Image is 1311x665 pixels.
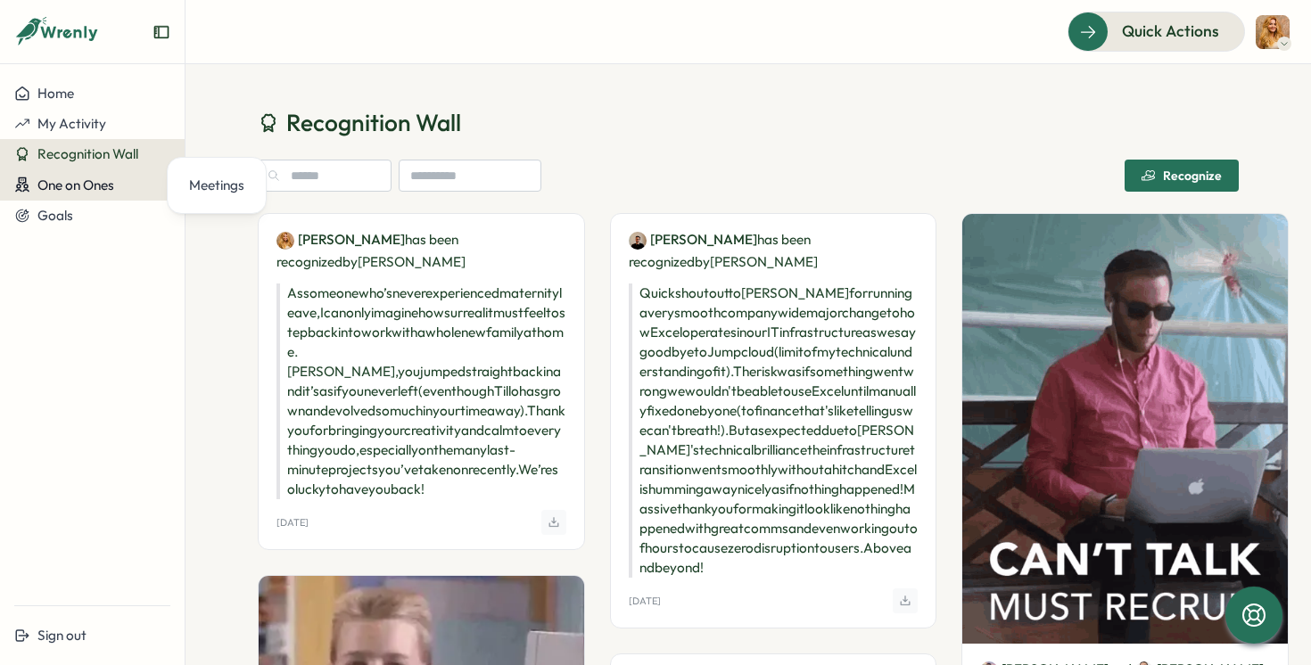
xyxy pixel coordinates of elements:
p: has been recognized by [PERSON_NAME] [276,228,566,273]
span: Sign out [37,627,87,644]
span: Goals [37,207,73,224]
img: Recognition Image [962,214,1288,644]
p: [DATE] [276,517,309,529]
p: has been recognized by [PERSON_NAME] [629,228,919,273]
img: Laurie Dunn [629,232,647,250]
span: Home [37,85,74,102]
img: Lucy Bird [276,232,294,250]
a: Laurie Dunn[PERSON_NAME] [629,230,757,250]
span: Quick Actions [1122,20,1219,43]
div: Meetings [189,176,244,195]
span: Recognition Wall [286,107,461,138]
span: One on Ones [37,177,114,193]
span: My Activity [37,115,106,132]
a: Meetings [182,168,251,202]
button: Recognize [1125,160,1239,192]
button: Quick Actions [1068,12,1245,51]
a: Lucy Bird[PERSON_NAME] [276,230,405,250]
span: Recognition Wall [37,145,138,162]
img: Lucy Bird [1256,15,1290,49]
button: Expand sidebar [153,23,170,41]
p: Quick shout out to [PERSON_NAME] for running a very smooth company wide major change to how Excel... [629,283,919,578]
p: As someone who’s never experienced maternity leave, I can only imagine how surreal it must feel t... [276,283,566,499]
p: [DATE] [629,595,661,607]
div: Recognize [1142,168,1222,183]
